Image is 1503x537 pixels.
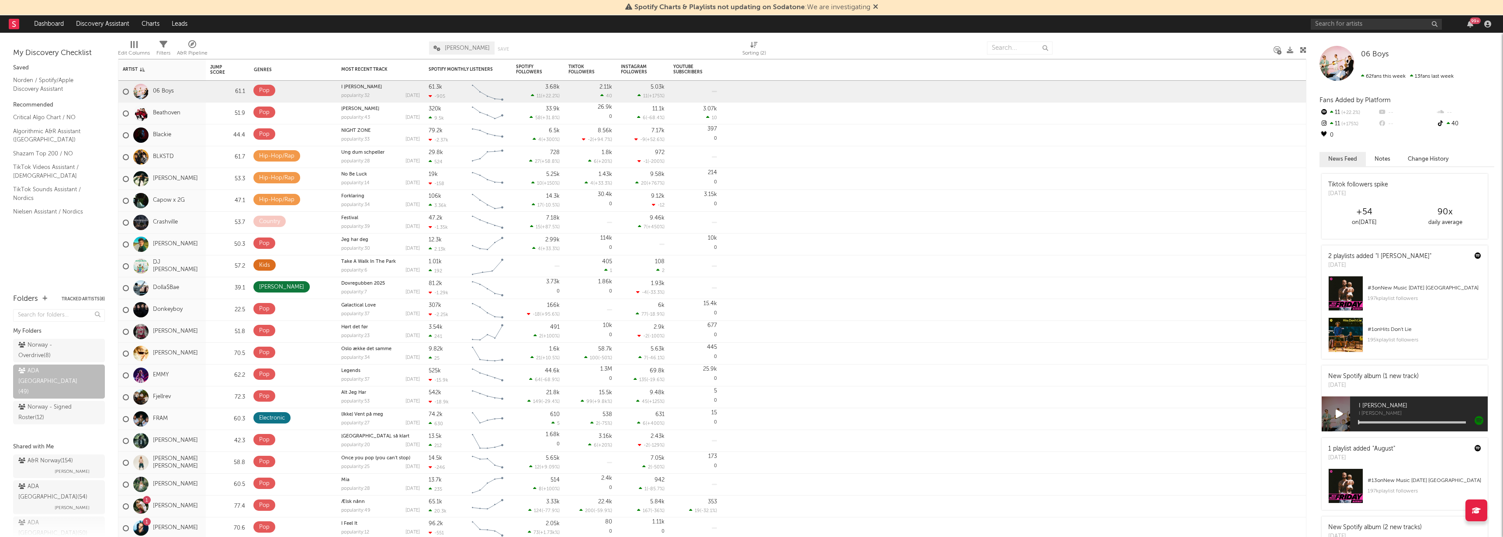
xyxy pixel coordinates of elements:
div: 214 [708,170,717,176]
div: I veit [341,85,420,89]
div: # 13 on New Music [DATE] [GEOGRAPHIC_DATA] [1368,475,1481,486]
a: Algorithmic A&R Assistant ([GEOGRAPHIC_DATA]) [13,127,96,145]
div: [DATE] [405,224,420,229]
div: 197k playlist followers [1368,293,1481,304]
div: [DATE] [405,268,420,273]
div: Country [259,217,280,227]
div: Hip-Hop/Rap [259,173,294,183]
a: Hørt det før [341,325,368,330]
div: 9.12k [651,193,665,199]
span: 40 [606,94,612,99]
a: #13onNew Music [DATE] [GEOGRAPHIC_DATA]197kplaylist followers [1322,468,1488,510]
svg: Chart title [468,190,507,212]
div: Filters [156,37,170,62]
a: Ung dum schpeller [341,150,384,155]
a: Mia [341,478,350,482]
div: A&R Pipeline [177,37,208,62]
a: Shazam Top 200 / NO [13,149,96,158]
div: ADA [GEOGRAPHIC_DATA] ( 49 ) [18,366,80,397]
div: -905 [429,93,445,99]
span: -68.4 % [647,116,663,120]
a: "I [PERSON_NAME]" [1375,253,1431,259]
div: Hip-Hop/Rap [259,151,294,162]
div: Genres [254,67,311,72]
span: [PERSON_NAME] [55,503,90,513]
span: 11 [643,94,648,99]
div: Norway - Signed Roster ( 12 ) [18,402,80,423]
div: 11 [1319,107,1378,118]
div: on [DATE] [1324,217,1405,228]
a: Charts [135,15,166,33]
a: [GEOGRAPHIC_DATA], så klart [341,434,409,439]
a: Critical Algo Chart / NO [13,113,96,122]
div: [DATE] [405,181,420,186]
div: popularity: 32 [341,93,370,98]
div: [DATE] [405,93,420,98]
div: 1.01k [429,259,442,265]
div: [DATE] [1328,189,1388,198]
span: Dismiss [873,4,878,11]
div: 114k [600,235,612,241]
div: [DATE] [405,203,420,207]
div: 972 [655,150,665,155]
div: 524 [429,159,443,165]
div: 12.3k [429,237,442,243]
div: Pop [259,107,270,118]
div: -1.35k [429,224,448,230]
a: [PERSON_NAME] [153,437,198,444]
a: BLKSTD [153,153,174,161]
a: [PERSON_NAME] [153,175,198,182]
div: 9.46k [650,215,665,221]
div: 14.3k [546,193,560,199]
a: #3onNew Music [DATE] [GEOGRAPHIC_DATA]197kplaylist followers [1322,276,1488,317]
div: ( ) [530,224,560,230]
div: 192 [429,268,442,274]
div: ( ) [637,115,665,120]
div: Tiktok followers spike [1328,180,1388,189]
span: -9 [640,138,645,142]
span: 6 [594,159,597,164]
a: Fjellrev [153,393,171,401]
a: Crashville [153,219,178,226]
button: Save [498,47,509,52]
svg: Chart title [468,124,507,146]
span: +300 % [543,138,558,142]
div: 197k playlist followers [1368,486,1481,496]
a: Ælsk nånn [341,499,365,504]
div: 1.8k [602,150,612,155]
a: Nielsen Assistant / Nordics [13,207,96,217]
a: [PERSON_NAME] [PERSON_NAME] [153,455,201,470]
div: Pop [259,238,270,249]
span: +150 % [544,181,558,186]
div: A&R Norway ( 154 ) [18,456,73,466]
div: 5.25k [546,172,560,177]
span: +22.2 % [542,94,558,99]
div: [DATE] [405,159,420,164]
div: [DATE] [1328,261,1431,270]
div: 53.3 [210,174,245,184]
div: ( ) [582,137,612,142]
div: 2.13k [429,246,446,252]
input: Search... [987,41,1053,55]
div: 0 [568,190,612,211]
a: TikTok Videos Assistant / [DEMOGRAPHIC_DATA] [13,162,96,180]
div: ( ) [585,180,612,186]
div: NIGHT ZONE [341,128,420,133]
div: 9.58k [650,172,665,177]
div: Spotify Monthly Listeners [429,67,494,72]
div: ( ) [532,246,560,251]
div: 3.36k [429,203,447,208]
div: -158 [429,181,444,186]
div: 0 [1319,130,1378,141]
div: popularity: 34 [341,203,370,207]
a: #1onHits Don't Lie195kplaylist followers [1322,317,1488,359]
div: 53.7 [210,217,245,228]
a: 06 Boys [1361,50,1389,59]
a: I [PERSON_NAME] [341,85,382,89]
div: popularity: 14 [341,181,370,186]
span: +22.2 % [1340,110,1360,115]
div: popularity: 28 [341,159,370,164]
div: Spotify Followers [516,64,547,75]
span: +87.5 % [542,225,558,230]
div: 47.1 [210,196,245,206]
